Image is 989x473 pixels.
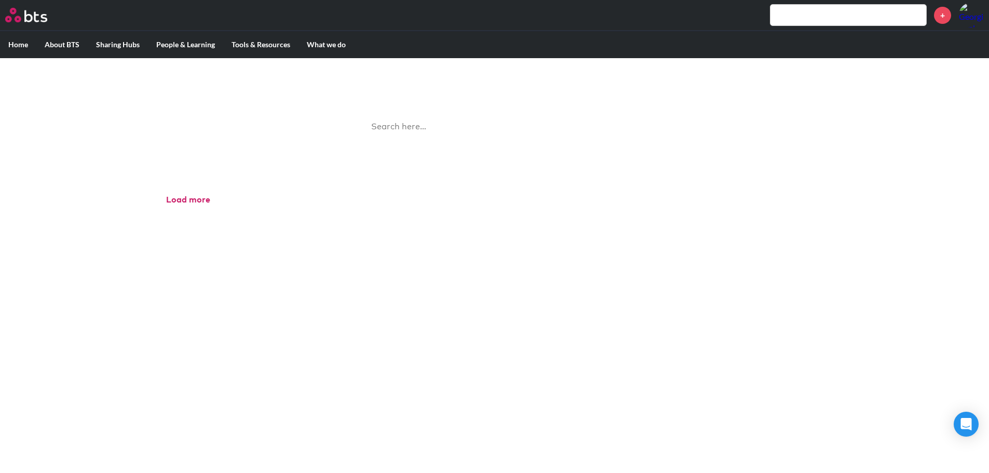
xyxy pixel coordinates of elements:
[88,31,148,58] label: Sharing Hubs
[355,69,635,92] h1: Image Gallery
[299,31,354,58] label: What we do
[5,8,66,22] a: Go home
[223,31,299,58] label: Tools & Resources
[434,152,555,161] a: Ask a Question/Provide Feedback
[36,31,88,58] label: About BTS
[355,91,635,103] p: Best reusable photos in one place
[148,31,223,58] label: People & Learning
[365,113,625,141] input: Search here…
[959,3,984,28] img: Georgia Rapley
[959,3,984,28] a: Profile
[166,194,210,206] button: Load more
[5,8,47,22] img: BTS Logo
[954,412,979,437] div: Open Intercom Messenger
[934,7,951,24] a: +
